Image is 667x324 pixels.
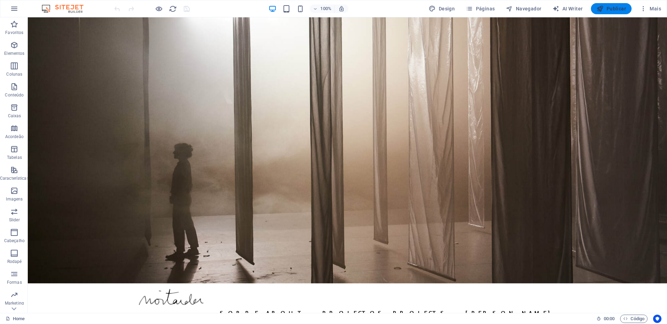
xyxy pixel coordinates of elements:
span: : [609,316,610,321]
div: Design (Ctrl+Alt+Y) [426,3,458,14]
p: Rodapé [7,259,22,264]
button: 100% [310,5,335,13]
span: Navegador [506,5,541,12]
button: Clique aqui para sair do modo de visualização e continuar editando [155,5,163,13]
p: Slider [9,217,20,223]
p: Favoritos [5,30,23,35]
i: Ao redimensionar, ajusta automaticamente o nível de zoom para caber no dispositivo escolhido. [338,6,345,12]
button: Usercentrics [653,315,661,323]
p: Colunas [6,71,22,77]
p: Imagens [6,196,23,202]
img: Editor Logo [40,5,92,13]
p: Formas [7,280,22,285]
span: Páginas [466,5,495,12]
button: Navegador [503,3,544,14]
p: Elementos [4,51,24,56]
button: Páginas [463,3,497,14]
span: Código [623,315,644,323]
button: Design [426,3,458,14]
span: Mais [640,5,661,12]
span: Publicar [596,5,626,12]
a: Clique para cancelar a seleção. Clique duas vezes para abrir as Páginas [6,315,25,323]
i: Recarregar página [169,5,177,13]
p: Marketing [5,300,24,306]
span: Design [429,5,455,12]
button: AI Writer [550,3,585,14]
button: Mais [637,3,664,14]
h6: Tempo de sessão [596,315,615,323]
p: Tabelas [7,155,22,160]
button: reload [168,5,177,13]
p: Caixas [8,113,21,119]
button: Publicar [591,3,632,14]
span: 00 00 [604,315,615,323]
p: Cabeçalho [4,238,25,244]
span: AI Writer [552,5,583,12]
button: Código [620,315,648,323]
p: Acordeão [5,134,24,139]
p: Conteúdo [5,92,24,98]
h6: 100% [320,5,331,13]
